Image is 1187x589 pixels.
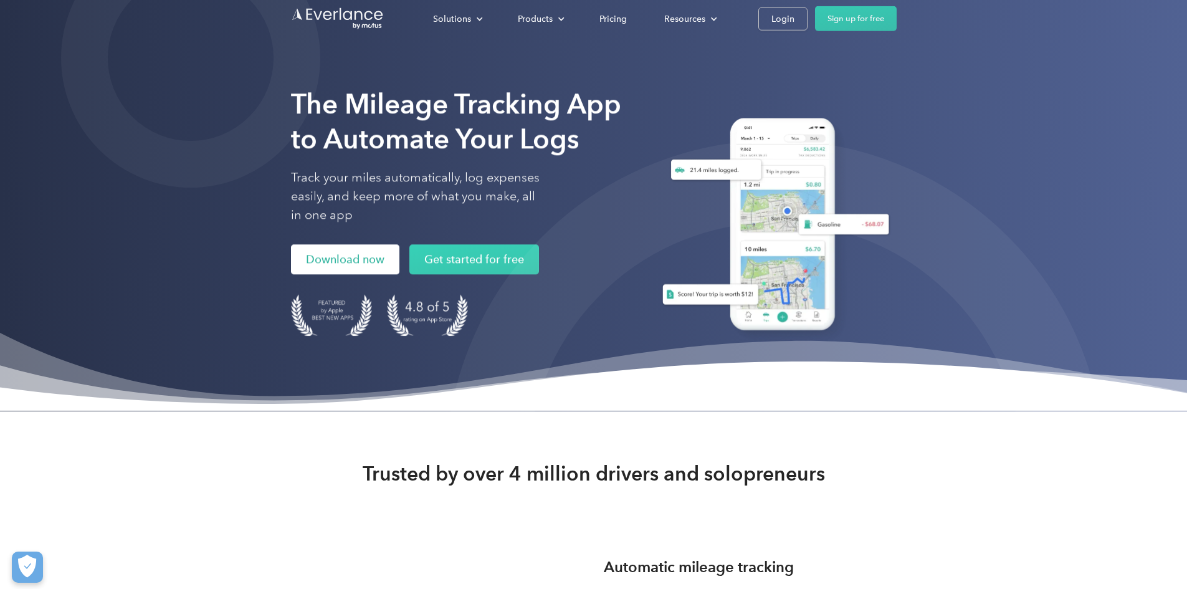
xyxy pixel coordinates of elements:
img: 4.9 out of 5 stars on the app store [387,294,468,336]
a: Login [758,7,808,30]
strong: The Mileage Tracking App to Automate Your Logs [291,87,621,155]
button: Cookies Settings [12,552,43,583]
div: Resources [652,7,727,29]
a: Download now [291,244,399,274]
a: Get started for free [409,244,539,274]
div: Products [505,7,574,29]
div: Resources [664,11,705,26]
div: Pricing [599,11,627,26]
h3: Automatic mileage tracking [604,556,794,578]
div: Products [518,11,553,26]
img: Badge for Featured by Apple Best New Apps [291,294,372,336]
p: Track your miles automatically, log expenses easily, and keep more of what you make, all in one app [291,168,540,224]
a: Pricing [587,7,639,29]
a: Sign up for free [815,6,897,31]
img: Everlance, mileage tracker app, expense tracking app [647,108,897,345]
a: Go to homepage [291,7,384,31]
div: Solutions [433,11,471,26]
strong: Trusted by over 4 million drivers and solopreneurs [363,461,825,486]
div: Login [771,11,794,26]
div: Solutions [421,7,493,29]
